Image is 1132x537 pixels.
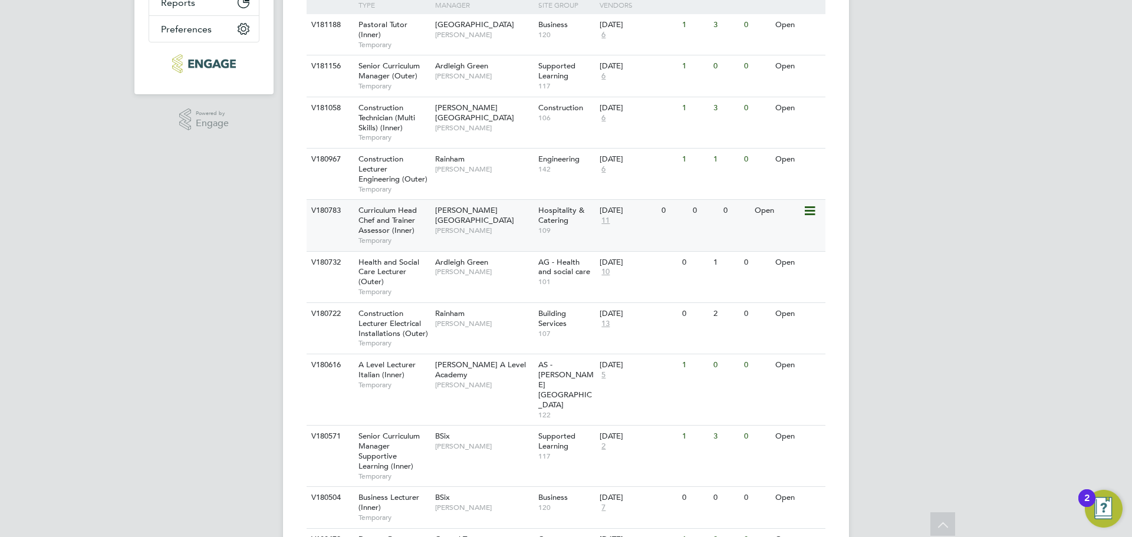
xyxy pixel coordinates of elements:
[772,252,824,274] div: Open
[435,503,532,512] span: [PERSON_NAME]
[710,303,741,325] div: 2
[1085,490,1123,528] button: Open Resource Center, 2 new notifications
[435,19,514,29] span: [GEOGRAPHIC_DATA]
[308,97,350,119] div: V181058
[435,308,465,318] span: Rainham
[600,71,607,81] span: 6
[600,154,676,164] div: [DATE]
[435,380,532,390] span: [PERSON_NAME]
[600,267,611,277] span: 10
[358,338,429,348] span: Temporary
[772,97,824,119] div: Open
[741,55,772,77] div: 0
[358,133,429,142] span: Temporary
[358,103,415,133] span: Construction Technician (Multi Skills) (Inner)
[435,226,532,235] span: [PERSON_NAME]
[659,200,689,222] div: 0
[600,360,676,370] div: [DATE]
[690,200,720,222] div: 0
[308,487,350,509] div: V180504
[741,487,772,509] div: 0
[600,258,676,268] div: [DATE]
[538,164,594,174] span: 142
[600,442,607,452] span: 2
[196,108,229,118] span: Powered by
[741,252,772,274] div: 0
[679,426,710,447] div: 1
[741,303,772,325] div: 0
[679,14,710,36] div: 1
[538,329,594,338] span: 107
[679,97,710,119] div: 1
[358,205,417,235] span: Curriculum Head Chef and Trainer Assessor (Inner)
[435,257,488,267] span: Ardleigh Green
[538,19,568,29] span: Business
[435,205,514,225] span: [PERSON_NAME][GEOGRAPHIC_DATA]
[741,14,772,36] div: 0
[538,257,590,277] span: AG - Health and social care
[308,14,350,36] div: V181188
[600,493,676,503] div: [DATE]
[538,61,575,81] span: Supported Learning
[538,452,594,461] span: 117
[538,103,583,113] span: Construction
[538,431,575,451] span: Supported Learning
[600,206,656,216] div: [DATE]
[149,16,259,42] button: Preferences
[538,30,594,39] span: 120
[772,55,824,77] div: Open
[435,431,450,441] span: BSix
[435,164,532,174] span: [PERSON_NAME]
[538,205,584,225] span: Hospitality & Catering
[772,487,824,509] div: Open
[358,40,429,50] span: Temporary
[538,226,594,235] span: 109
[308,200,350,222] div: V180783
[308,252,350,274] div: V180732
[435,61,488,71] span: Ardleigh Green
[710,149,741,170] div: 1
[600,309,676,319] div: [DATE]
[172,54,235,73] img: morganhunt-logo-retina.png
[679,149,710,170] div: 1
[710,97,741,119] div: 3
[358,472,429,481] span: Temporary
[538,492,568,502] span: Business
[600,216,611,226] span: 11
[710,252,741,274] div: 1
[741,149,772,170] div: 0
[358,185,429,194] span: Temporary
[358,431,420,471] span: Senior Curriculum Manager Supportive Learning (Inner)
[679,354,710,376] div: 1
[710,487,741,509] div: 0
[435,492,450,502] span: BSix
[600,503,607,513] span: 7
[710,55,741,77] div: 0
[600,164,607,174] span: 6
[358,61,420,81] span: Senior Curriculum Manager (Outer)
[435,360,526,380] span: [PERSON_NAME] A Level Academy
[538,154,580,164] span: Engineering
[358,308,428,338] span: Construction Lecturer Electrical Installations (Outer)
[161,24,212,35] span: Preferences
[720,200,751,222] div: 0
[179,108,229,131] a: Powered byEngage
[772,149,824,170] div: Open
[435,442,532,451] span: [PERSON_NAME]
[358,380,429,390] span: Temporary
[149,54,259,73] a: Go to home page
[308,426,350,447] div: V180571
[358,287,429,296] span: Temporary
[435,103,514,123] span: [PERSON_NAME][GEOGRAPHIC_DATA]
[600,103,676,113] div: [DATE]
[308,55,350,77] div: V181156
[358,236,429,245] span: Temporary
[358,257,419,287] span: Health and Social Care Lecturer (Outer)
[538,113,594,123] span: 106
[772,426,824,447] div: Open
[538,410,594,420] span: 122
[538,81,594,91] span: 117
[308,303,350,325] div: V180722
[741,426,772,447] div: 0
[600,431,676,442] div: [DATE]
